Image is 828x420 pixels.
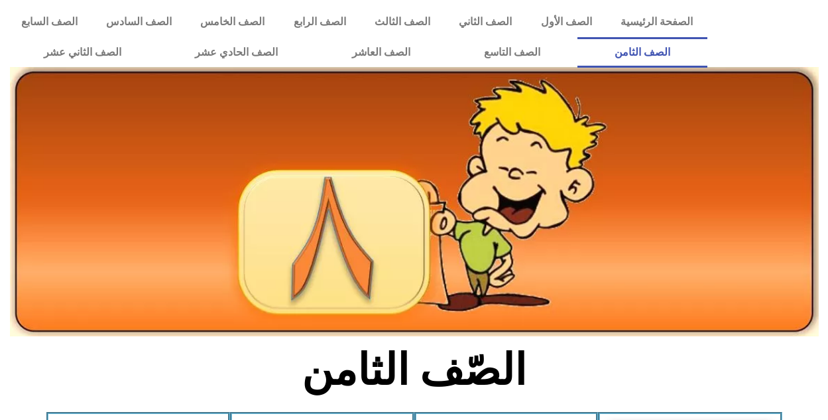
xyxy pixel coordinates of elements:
h2: الصّف الثامن [195,344,633,396]
a: الصف الثالث [360,7,444,37]
a: الصف التاسع [447,37,578,68]
a: الصف السادس [91,7,186,37]
a: الصف العاشر [315,37,447,68]
a: الصف الثاني [445,7,526,37]
a: الصف الرابع [279,7,360,37]
a: الصف الأول [526,7,606,37]
a: الصف السابع [7,7,91,37]
a: الصف الحادي عشر [158,37,316,68]
a: الصف الثامن [577,37,707,68]
a: الصفحة الرئيسية [606,7,707,37]
a: الصف الخامس [186,7,279,37]
a: الصف الثاني عشر [7,37,158,68]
